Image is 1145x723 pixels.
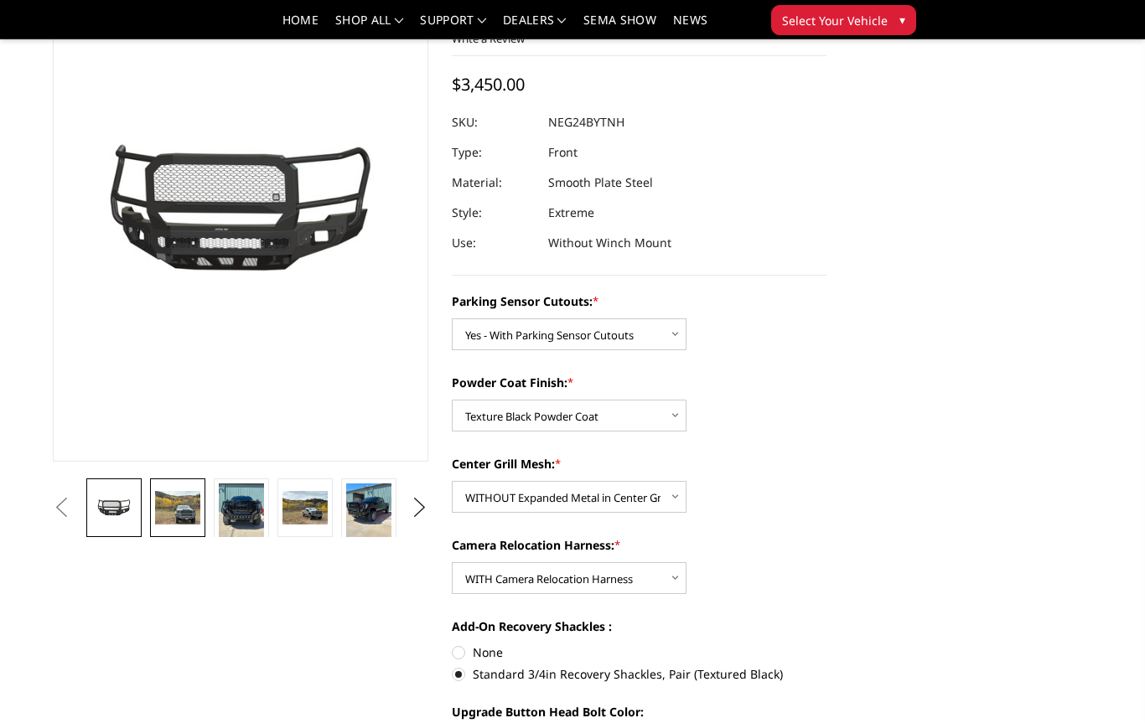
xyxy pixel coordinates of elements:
img: 2024-2025 GMC 2500-3500 - Freedom Series - Extreme Front Bumper [219,483,264,544]
label: Standard 3/4in Recovery Shackles, Pair (Textured Black) [452,665,827,683]
label: None [452,643,827,661]
a: News [673,14,707,39]
a: Dealers [503,14,567,39]
a: Write a Review [452,31,525,46]
dt: Type: [452,137,536,168]
label: Camera Relocation Harness: [452,536,827,554]
dt: Style: [452,198,536,228]
span: ▾ [899,11,905,28]
dd: NEG24BYTNH [548,107,624,137]
button: Previous [49,495,74,520]
dd: Smooth Plate Steel [548,168,653,198]
dd: Front [548,137,578,168]
button: Select Your Vehicle [771,5,916,35]
dt: SKU: [452,107,536,137]
label: Add-On Recovery Shackles : [452,617,827,635]
dd: Without Winch Mount [548,228,671,258]
img: 2024-2025 GMC 2500-3500 - Freedom Series - Extreme Front Bumper [155,491,200,525]
span: $3,450.00 [452,73,525,96]
span: Select Your Vehicle [782,12,888,29]
a: shop all [335,14,403,39]
dt: Material: [452,168,536,198]
dt: Use: [452,228,536,258]
a: Home [282,14,319,39]
label: Center Grill Mesh: [452,455,827,473]
label: Upgrade Button Head Bolt Color: [452,703,827,720]
a: Support [420,14,486,39]
a: SEMA Show [583,14,656,39]
label: Powder Coat Finish: [452,374,827,391]
dd: Extreme [548,198,594,228]
button: Next [407,495,432,520]
img: 2024-2025 GMC 2500-3500 - Freedom Series - Extreme Front Bumper [282,491,328,525]
img: 2024-2025 GMC 2500-3500 - Freedom Series - Extreme Front Bumper [346,483,391,544]
label: Parking Sensor Cutouts: [452,292,827,310]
